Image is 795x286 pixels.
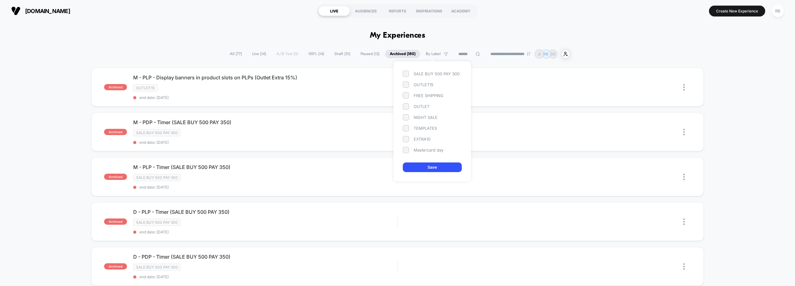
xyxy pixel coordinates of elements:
[133,95,397,100] span: end date: [DATE]
[370,31,425,40] h1: My Experiences
[330,50,355,58] span: Draft ( 51 )
[550,52,556,56] p: GG
[403,103,462,110] div: OUTLET
[104,263,127,270] span: archived
[426,52,441,56] span: By Label
[543,52,548,56] p: RB
[683,263,685,270] img: close
[403,136,462,142] div: EXTRA10
[350,6,382,16] div: AUDIENCES
[304,50,329,58] span: 100% ( 14 )
[538,52,541,56] p: JI
[133,84,157,91] span: OUTLET15
[133,209,397,215] span: D - PLP - Timer (SALE BUY 500 PAY 350)
[133,174,181,181] span: SALE BUY 500 PAY 300
[104,218,127,225] span: archived
[445,6,477,16] div: ACADEMY
[9,6,72,16] button: [DOMAIN_NAME]
[403,92,462,99] div: FREE SHIPPING
[248,50,271,58] span: Live ( 14 )
[11,6,20,16] img: Visually logo
[403,125,462,131] div: TEMPLATES
[133,74,397,81] span: M - PLP - Display banners in product slots on PLPs (Outlet Extra 15%)
[225,50,247,58] span: All ( 77 )
[527,52,530,56] img: end
[133,185,397,190] span: end date: [DATE]
[133,140,397,145] span: end date: [DATE]
[403,114,462,120] div: NIGHT SALE
[133,129,181,136] span: SALE BUY 500 PAY 300
[318,6,350,16] div: LIVE
[683,218,685,225] img: close
[133,230,397,234] span: end date: [DATE]
[133,219,181,226] span: SALE BUY 500 PAY 300
[133,254,397,260] span: D - PDP - Timer (SALE BUY 500 PAY 350)
[403,82,462,88] div: OUTLET15
[403,162,462,172] button: Save
[356,50,384,58] span: Paused ( 12 )
[403,71,462,77] div: SALE BUY 500 PAY 300
[133,264,181,271] span: SALE BUY 500 PAY 300
[104,174,127,180] span: archived
[683,174,685,180] img: close
[683,84,685,91] img: close
[25,8,70,14] span: [DOMAIN_NAME]
[770,5,786,17] button: RB
[772,5,784,17] div: RB
[683,129,685,135] img: close
[385,50,420,58] span: Archived ( 180 )
[382,6,413,16] div: REPORTS
[133,274,397,279] span: end date: [DATE]
[709,6,765,16] button: Create New Experience
[403,147,462,153] div: Mastercard day
[133,119,397,125] span: M - PDP - Timer (SALE BUY 500 PAY 350)
[413,6,445,16] div: INSPIRATIONS
[104,129,127,135] span: archived
[133,164,397,170] span: M - PLP - Timer (SALE BUY 500 PAY 350)
[104,84,127,90] span: archived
